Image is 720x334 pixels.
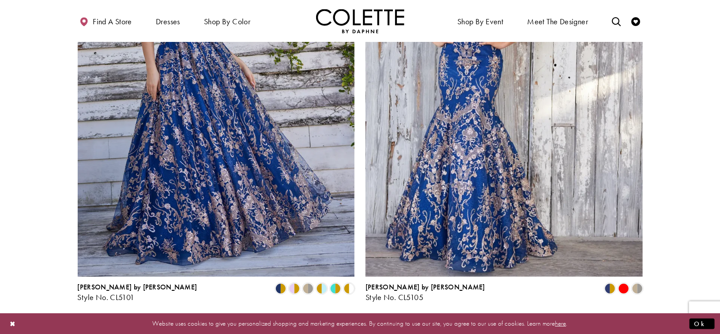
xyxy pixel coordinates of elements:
img: Colette by Daphne [316,9,404,33]
span: Dresses [156,17,180,26]
p: Website uses cookies to give you personalized shopping and marketing experiences. By continuing t... [64,318,656,330]
div: Colette by Daphne Style No. CL5105 [366,283,485,302]
i: Red [618,283,629,294]
button: Submit Dialog [690,318,715,329]
i: Navy/Gold [275,283,286,294]
span: Shop By Event [455,9,505,33]
span: Dresses [154,9,182,33]
a: Check Wishlist [629,9,642,33]
a: Toggle search [610,9,623,33]
span: Shop by color [202,9,253,33]
span: Find a store [93,17,132,26]
span: Style No. CL5101 [78,292,135,302]
i: Navy Blue/Gold [605,283,615,294]
div: Colette by Daphne Style No. CL5101 [78,283,197,302]
span: [PERSON_NAME] by [PERSON_NAME] [366,282,485,292]
span: Meet the designer [528,17,588,26]
a: Meet the designer [525,9,591,33]
i: Lilac/Gold [289,283,300,294]
a: Find a store [78,9,134,33]
i: Gold/White [344,283,354,294]
i: Gold/Pewter [303,283,313,294]
a: Visit Home Page [316,9,404,33]
i: Turquoise/Gold [330,283,341,294]
span: Style No. CL5105 [366,292,423,302]
span: [PERSON_NAME] by [PERSON_NAME] [78,282,197,292]
i: Gold/Pewter [632,283,643,294]
a: here [555,319,566,328]
i: Light Blue/Gold [317,283,327,294]
button: Close Dialog [5,316,20,331]
span: Shop by color [204,17,250,26]
span: Shop By Event [457,17,503,26]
